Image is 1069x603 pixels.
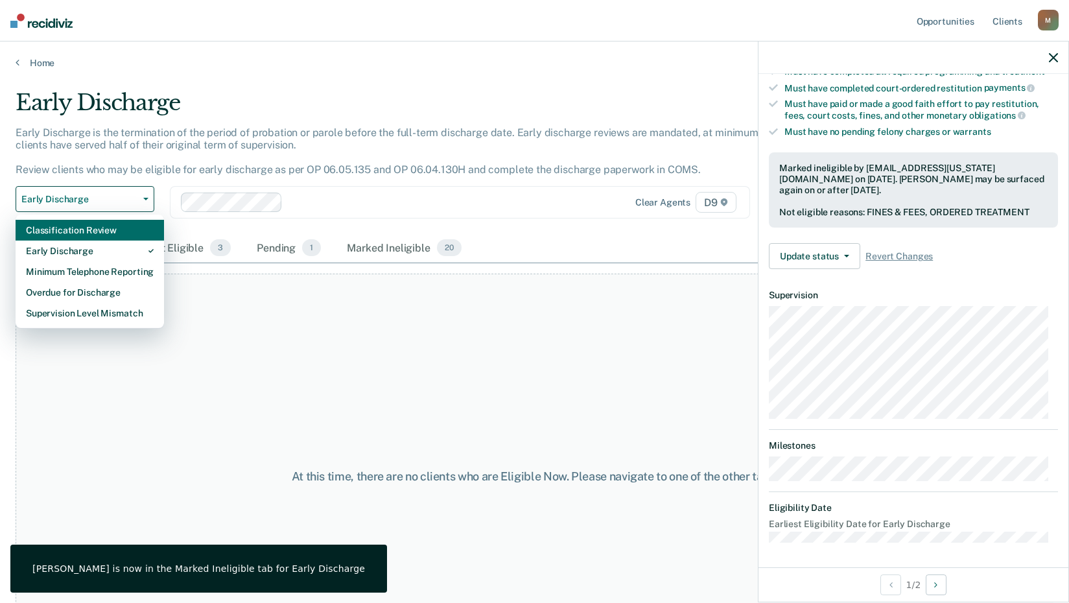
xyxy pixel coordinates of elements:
[635,197,690,208] div: Clear agents
[16,126,786,176] p: Early Discharge is the termination of the period of probation or parole before the full-term disc...
[758,567,1068,602] div: 1 / 2
[254,234,323,263] div: Pending
[26,241,154,261] div: Early Discharge
[26,303,154,324] div: Supervision Level Mismatch
[769,290,1058,301] dt: Supervision
[779,163,1048,195] div: Marked ineligible by [EMAIL_ADDRESS][US_STATE][DOMAIN_NAME] on [DATE]. [PERSON_NAME] may be surfa...
[344,234,464,263] div: Marked Ineligible
[16,57,1053,69] a: Home
[953,126,991,137] span: warrants
[26,282,154,303] div: Overdue for Discharge
[16,89,817,126] div: Early Discharge
[769,243,860,269] button: Update status
[26,261,154,282] div: Minimum Telephone Reporting
[784,99,1058,121] div: Must have paid or made a good faith effort to pay restitution, fees, court costs, fines, and othe...
[10,14,73,28] img: Recidiviz
[437,239,462,256] span: 20
[128,234,233,263] div: Almost Eligible
[865,251,933,262] span: Revert Changes
[276,469,794,484] div: At this time, there are no clients who are Eligible Now. Please navigate to one of the other tabs.
[210,239,231,256] span: 3
[26,220,154,241] div: Classification Review
[769,519,1058,530] dt: Earliest Eligibility Date for Early Discharge
[926,574,946,595] button: Next Opportunity
[969,110,1026,121] span: obligations
[880,574,901,595] button: Previous Opportunity
[779,207,1048,218] div: Not eligible reasons: FINES & FEES, ORDERED TREATMENT
[1002,66,1045,77] span: treatment
[32,563,365,574] div: [PERSON_NAME] is now in the Marked Ineligible tab for Early Discharge
[696,192,736,213] span: D9
[984,82,1035,93] span: payments
[784,82,1058,94] div: Must have completed court-ordered restitution
[302,239,321,256] span: 1
[769,503,1058,514] dt: Eligibility Date
[784,126,1058,137] div: Must have no pending felony charges or
[769,440,1058,451] dt: Milestones
[1038,10,1059,30] div: M
[21,194,138,205] span: Early Discharge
